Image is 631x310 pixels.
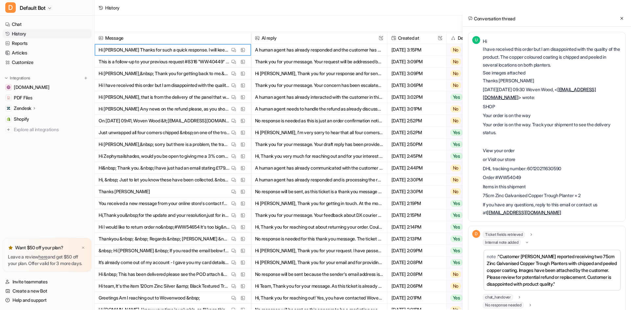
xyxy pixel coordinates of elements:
span: [DATE] 2:30PM [390,186,444,197]
h2: Deflection [458,32,479,44]
span: [DATE] 2:15PM [390,209,444,221]
span: Internal note added [483,239,521,246]
span: [DATE] 2:06PM [390,280,444,292]
a: wovenwood.co.uk[DOMAIN_NAME] [3,83,92,92]
button: Yes [447,150,487,162]
a: PDF FilesPDF Files [3,93,92,102]
button: A human agent has already communicated with the customer in this thread. I have left your drafted... [255,162,383,174]
span: No [451,165,461,171]
a: History [3,29,92,38]
button: Hi [PERSON_NAME], Thank you for your response and for sending the photo. I’m sorry to hear that t... [255,68,383,79]
button: No [447,186,487,197]
span: Created at [390,32,444,44]
button: Hi [PERSON_NAME], Thank you for your request. I have passed your dispatch date change for order #... [255,245,383,257]
button: Yes [447,233,487,245]
button: Thank you for your message. Your concern has been escalated to a manager for review and resolutio... [255,79,383,91]
p: Hi Zephyrsailshades, would you be open to giving me a 3% commission if I generate 5k daily traffi... [99,150,230,162]
p: Order #WW54049 [483,174,621,181]
a: Articles [3,48,92,57]
button: No [447,79,487,91]
p: Hi,Thank you&nbsp;for the update and your resolution,just for info my track record so far with Dx... [99,209,230,221]
div: History [105,4,120,11]
span: [DATE] 2:45PM [390,150,444,162]
button: No [447,68,487,79]
button: Hi [PERSON_NAME], I'm very sorry to hear that all four corners of one of your troughs arrived chi... [255,127,383,138]
p: Thanks [PERSON_NAME] [99,186,150,197]
p: It’s already come out of my account - I gave you my card details&nbsp; Sent from [PERSON_NAME] iP... [99,257,230,268]
button: Thank you for your message. Your request will be addressed by a member of our team. [255,56,383,68]
p: Zendesk [14,105,31,112]
p: Hi team, It's the item 120cm Zinc Silver &amp; Black Textured Trough Planter BLACK ONE SIZE. Kind... [99,280,230,292]
button: Yes [447,138,487,150]
span: chat_handover [483,294,513,300]
a: Customize [3,58,92,67]
span: Explore all integrations [14,124,89,135]
p: Hi &nbsp; This has been delivered please see the POD attach &nbsp; &nbsp; Regards [PERSON_NAME] &... [99,268,230,280]
span: D [5,2,16,13]
span: No [451,283,461,289]
button: No [447,44,487,56]
span: [DATE] 3:06PM [390,79,444,91]
p: Your order is on the way. Track your shipment to see the delivery status. [483,121,621,136]
p: Hi [PERSON_NAME] Thanks for such a quick response. I will keep with 50% discount please&nbsp; Tha... [99,44,230,56]
img: Zendesk [7,106,11,110]
span: No [451,58,461,65]
button: Hi Team, Thank you for your message. As this ticket is already being handled by another agent, I ... [255,280,383,292]
img: menu_add.svg [83,76,88,80]
a: [EMAIL_ADDRESS][DOMAIN_NAME] [487,210,561,215]
button: Yes [447,91,487,103]
a: ShopifyShopify [3,114,92,124]
img: star [8,245,13,250]
p: Leave a review and get $50 off your plan. Offer valid for 3 more days. [8,254,86,267]
p: View your order [483,147,621,155]
a: Invite teammates [3,277,92,286]
button: No [447,115,487,127]
span: No [451,82,461,89]
span: Message [97,32,248,44]
span: D [472,230,480,238]
span: Yes [451,295,462,301]
span: Yes [451,259,462,266]
span: No [451,271,461,278]
p: Hi [PERSON_NAME] Any news on the refund please, as you should have received&nbsp;the goods back b... [99,103,230,115]
p: SHOP [483,103,621,111]
button: No [447,56,487,68]
span: No [451,47,461,53]
button: A human agent has already responded and the customer has accepted the offer. No further response ... [255,44,383,56]
span: No response needed [483,302,524,308]
button: Hi, Thank you very much for reaching out and for your interest in working with us. At this moment... [255,150,383,162]
p: This is a follow-up to your previous request #8316 "WW40449" Hello [PERSON_NAME], Thanks very muc... [99,56,230,68]
span: Yes [451,141,462,148]
span: No [451,188,461,195]
img: x [81,246,85,250]
span: Yes [451,247,462,254]
button: Hi [PERSON_NAME], Thank you for your email and for providing your payment details. I understand i... [255,257,383,268]
p: Hi I have received this order but I am disappointed with the quality of the product. The copper c... [99,79,230,91]
p: DHL tracking number: 60120211630590 [483,165,621,173]
a: here [38,254,48,259]
span: [DATE] 2:09PM [390,245,444,257]
span: [DATE] 2:52PM [390,127,444,138]
p: Greetings Am I reaching out to Wovenwood &nbsp; [99,292,200,304]
button: Yes [447,257,487,268]
button: Yes [447,209,487,221]
span: Default Bot [20,3,46,12]
p: Your order is on the way [483,112,621,119]
a: Help and support [3,296,92,305]
p: On [DATE] 09:41, Woven Wood &lt;[EMAIL_ADDRESS][DOMAIN_NAME]&gt; wrote: ﻿ [GEOGRAPHIC_DATA] You h... [99,115,230,127]
span: PDF Files [14,94,32,101]
span: [DATE] 3:01PM [390,103,444,115]
span: [DOMAIN_NAME] [14,84,49,91]
span: [DATE] 2:50PM [390,138,444,150]
span: [DATE] 3:02PM [390,91,444,103]
span: [DATE] 2:52PM [390,115,444,127]
button: No [447,174,487,186]
a: Explore all integrations [3,125,92,134]
button: Hi, Thank you for reaching out about returning your order. Could you please confirm the email add... [255,221,383,233]
span: [DATE] 2:13PM [390,233,444,245]
p: [DATE][DATE] 09:30 Woven Wood, < > wrote: [483,86,621,101]
img: PDF Files [7,96,11,100]
span: [DATE] 2:08PM [390,257,444,268]
a: Chat [3,20,92,29]
p: Hi I would like to return order no&nbsp;#WW54654 It's too big&nbsp; Thanks&nbsp; [99,221,230,233]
